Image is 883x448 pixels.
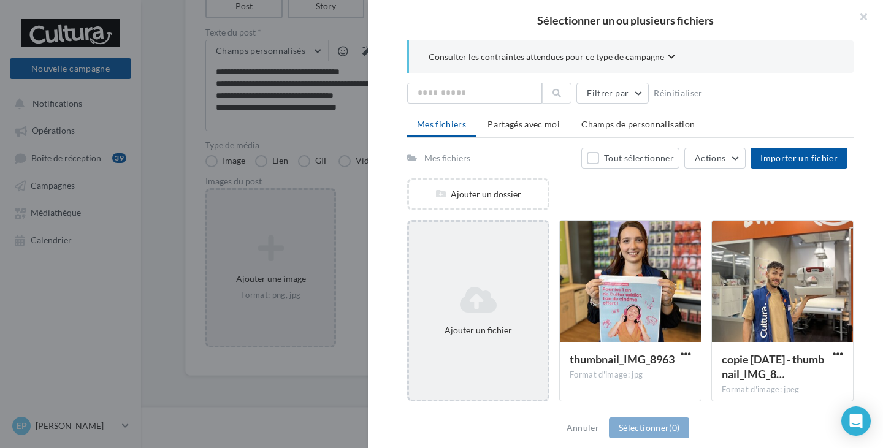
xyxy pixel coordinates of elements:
[581,148,679,169] button: Tout sélectionner
[649,86,708,101] button: Réinitialiser
[570,352,675,366] span: thumbnail_IMG_8963
[562,420,604,435] button: Annuler
[760,153,838,163] span: Importer un fichier
[409,188,548,200] div: Ajouter un dossier
[841,406,871,436] div: Open Intercom Messenger
[414,324,543,336] div: Ajouter un fichier
[751,148,847,169] button: Importer un fichier
[487,119,560,129] span: Partagés avec moi
[424,152,470,164] div: Mes fichiers
[669,422,679,433] span: (0)
[417,119,466,129] span: Mes fichiers
[722,384,843,395] div: Format d'image: jpeg
[576,83,649,104] button: Filtrer par
[429,51,664,63] span: Consulter les contraintes attendues pour ce type de campagne
[388,15,863,26] h2: Sélectionner un ou plusieurs fichiers
[684,148,746,169] button: Actions
[695,153,725,163] span: Actions
[609,417,689,438] button: Sélectionner(0)
[429,50,675,66] button: Consulter les contraintes attendues pour ce type de campagne
[570,370,691,381] div: Format d'image: jpg
[581,119,695,129] span: Champs de personnalisation
[722,352,824,381] span: copie 12-09-2025 - thumbnail_IMG_8883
